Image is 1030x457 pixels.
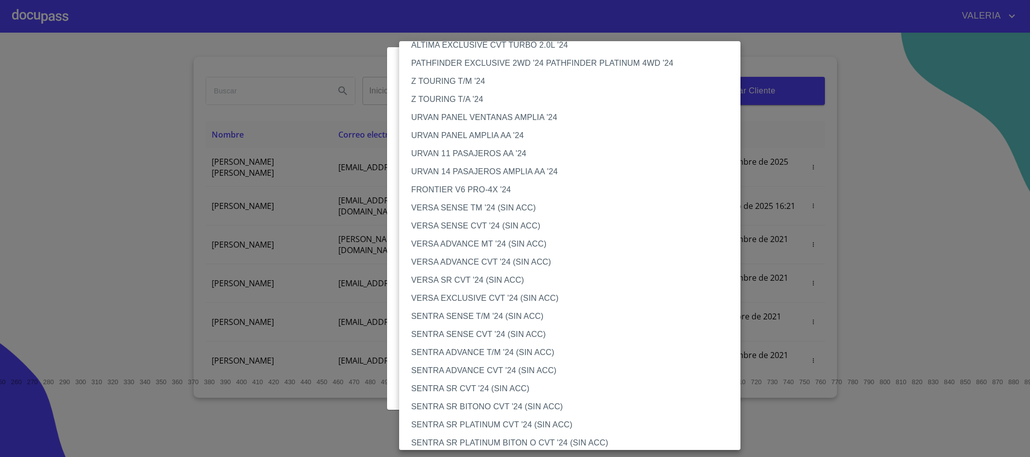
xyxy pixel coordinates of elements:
li: SENTRA ADVANCE CVT '24 (SIN ACC) [399,362,752,380]
li: URVAN 14 PASAJEROS AMPLIA AA '24 [399,163,752,181]
li: VERSA SENSE TM '24 (SIN ACC) [399,199,752,217]
li: VERSA ADVANCE CVT '24 (SIN ACC) [399,253,752,271]
li: PATHFINDER EXCLUSIVE 2WD '24 PATHFINDER PLATINUM 4WD '24 [399,54,752,72]
li: SENTRA SR PLATINUM BITON O CVT '24 (SIN ACC) [399,434,752,452]
li: SENTRA SR CVT '24 (SIN ACC) [399,380,752,398]
li: URVAN PANEL AMPLIA AA '24 [399,127,752,145]
li: VERSA ADVANCE MT '24 (SIN ACC) [399,235,752,253]
li: SENTRA SR BITONO CVT '24 (SIN ACC) [399,398,752,416]
li: SENTRA SR PLATINUM CVT '24 (SIN ACC) [399,416,752,434]
li: ALTIMA EXCLUSIVE CVT TURBO 2.0L '24 [399,36,752,54]
li: Z TOURING T/M '24 [399,72,752,90]
li: SENTRA SENSE CVT '24 (SIN ACC) [399,325,752,344]
li: URVAN PANEL VENTANAS AMPLIA '24 [399,108,752,127]
li: URVAN 11 PASAJEROS AA '24 [399,145,752,163]
li: SENTRA SENSE T/M '24 (SIN ACC) [399,307,752,325]
li: SENTRA ADVANCE T/M '24 (SIN ACC) [399,344,752,362]
li: VERSA SR CVT '24 (SIN ACC) [399,271,752,289]
li: VERSA EXCLUSIVE CVT '24 (SIN ACC) [399,289,752,307]
li: Z TOURING T/A '24 [399,90,752,108]
li: FRONTIER V6 PRO-4X '24 [399,181,752,199]
li: VERSA SENSE CVT '24 (SIN ACC) [399,217,752,235]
